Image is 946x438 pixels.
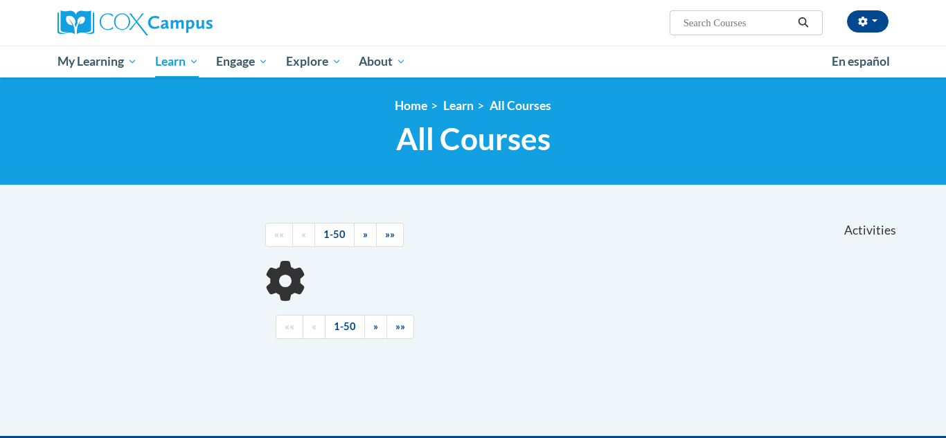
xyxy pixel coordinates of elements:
[354,223,377,247] a: Next
[359,53,406,70] span: About
[286,53,341,70] span: Explore
[364,315,387,339] a: Next
[443,98,474,113] a: Learn
[793,15,814,31] button: Search
[292,223,315,247] a: Previous
[363,228,368,240] span: »
[57,10,321,35] a: Cox Campus
[823,47,899,76] a: En español
[385,228,395,240] span: »»
[314,223,355,247] a: 1-50
[373,320,378,332] span: »
[386,315,414,339] a: End
[312,320,316,332] span: «
[48,46,146,77] a: My Learning
[277,46,350,77] a: Explore
[265,223,293,247] a: Begining
[682,15,793,31] input: Search Courses
[350,46,416,77] a: About
[832,54,890,69] span: En español
[490,98,551,113] a: All Courses
[844,223,896,238] span: Activities
[396,120,551,157] span: All Courses
[57,10,213,35] img: Cox Campus
[303,315,325,339] a: Previous
[216,53,268,70] span: Engage
[57,53,137,70] span: My Learning
[274,228,284,240] span: ««
[207,46,277,77] a: Engage
[146,46,208,77] a: Learn
[37,46,909,77] div: Main menu
[395,320,405,332] span: »»
[285,320,294,332] span: ««
[847,10,889,33] button: Account Settings
[325,315,365,339] a: 1-50
[395,98,427,113] a: Home
[155,53,199,70] span: Learn
[301,228,306,240] span: «
[376,223,404,247] a: End
[276,315,303,339] a: Begining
